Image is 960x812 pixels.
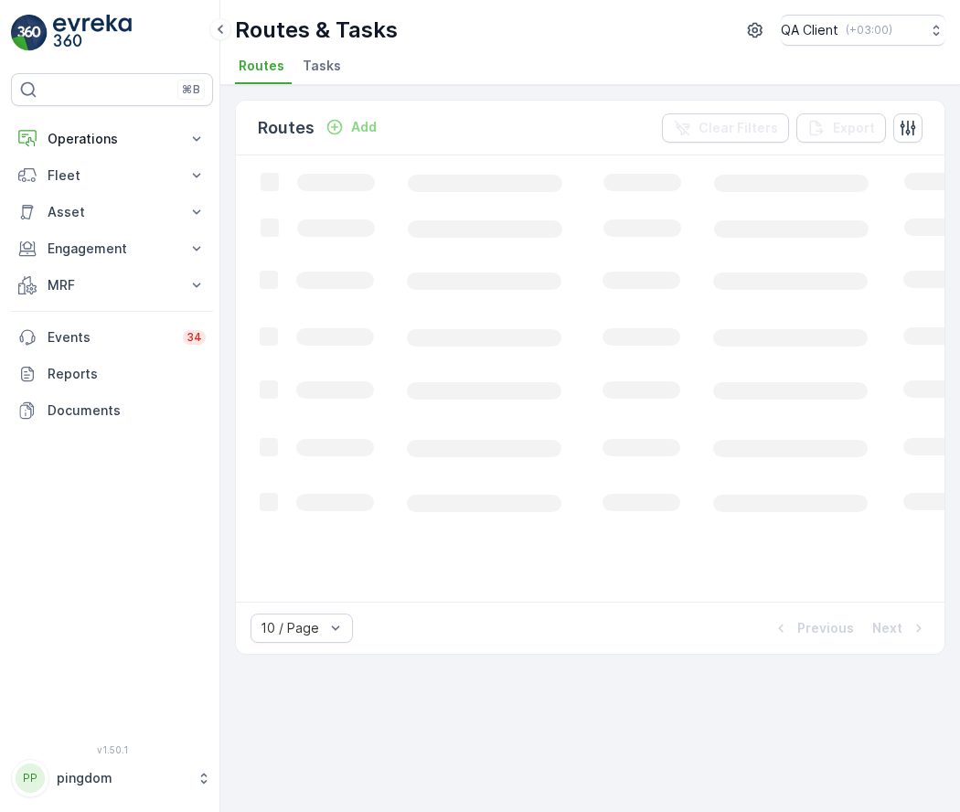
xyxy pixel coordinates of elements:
button: Add [318,116,384,138]
p: MRF [48,276,176,294]
p: Asset [48,203,176,221]
span: Tasks [303,57,341,75]
p: pingdom [57,769,187,787]
p: Next [872,619,902,637]
button: Next [870,617,930,639]
button: PPpingdom [11,759,213,797]
div: PP [16,764,45,793]
p: Routes & Tasks [235,16,398,45]
a: Documents [11,392,213,429]
button: Previous [770,617,856,639]
p: Routes [258,115,315,141]
a: Events34 [11,319,213,356]
p: ⌘B [182,82,200,97]
button: Fleet [11,157,213,194]
img: logo [11,15,48,51]
button: MRF [11,267,213,304]
button: Engagement [11,230,213,267]
span: Routes [239,57,284,75]
p: Engagement [48,240,176,258]
img: logo_light-DOdMpM7g.png [53,15,132,51]
p: Export [833,119,875,137]
button: Operations [11,121,213,157]
p: Operations [48,130,176,148]
p: Clear Filters [699,119,778,137]
button: Export [796,113,886,143]
button: Clear Filters [662,113,789,143]
p: ( +03:00 ) [846,23,892,37]
p: Events [48,328,172,347]
p: Previous [797,619,854,637]
p: Reports [48,365,206,383]
p: Documents [48,401,206,420]
p: 34 [187,330,202,345]
p: Add [351,118,377,136]
span: v 1.50.1 [11,744,213,755]
button: QA Client(+03:00) [781,15,945,46]
button: Asset [11,194,213,230]
a: Reports [11,356,213,392]
p: Fleet [48,166,176,185]
p: QA Client [781,21,838,39]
